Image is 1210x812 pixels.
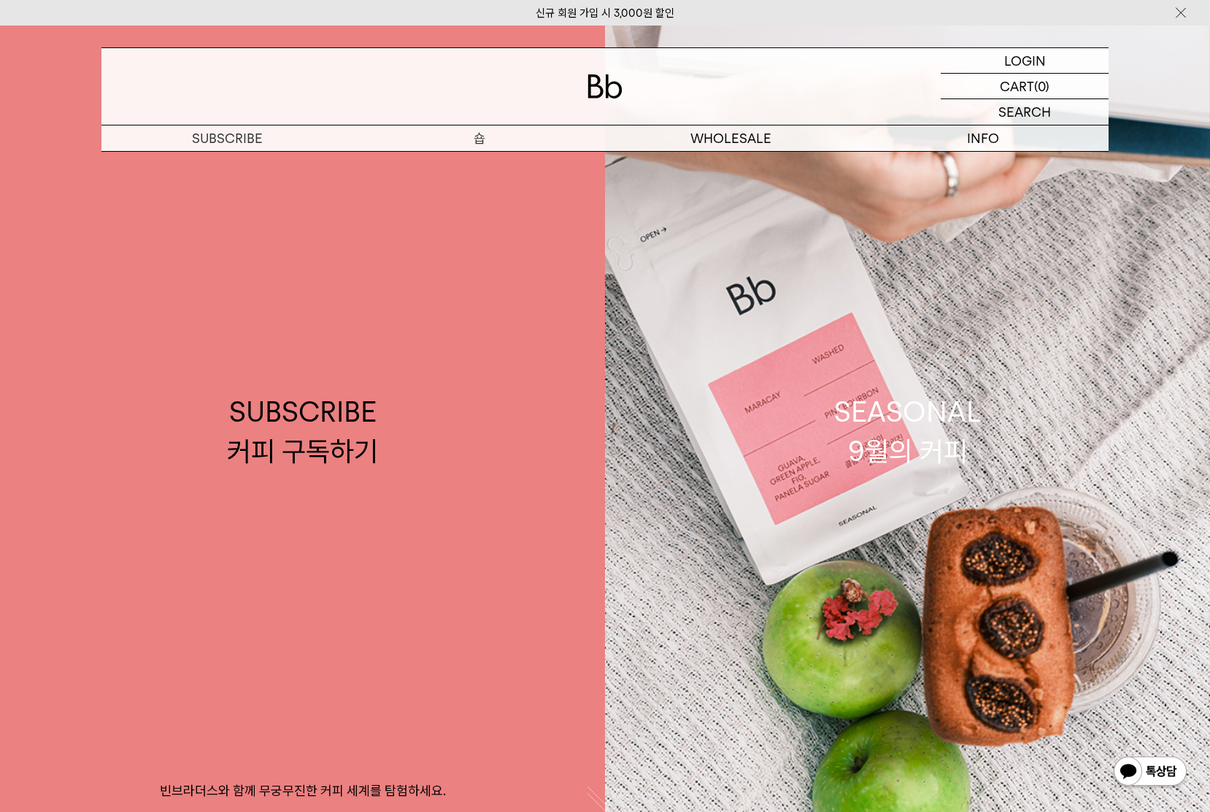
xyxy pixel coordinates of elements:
[1004,48,1046,73] p: LOGIN
[998,99,1051,125] p: SEARCH
[941,48,1109,74] a: LOGIN
[1034,74,1049,98] p: (0)
[353,125,605,151] a: 숍
[227,393,378,470] div: SUBSCRIBE 커피 구독하기
[857,125,1109,151] p: INFO
[1112,755,1188,790] img: 카카오톡 채널 1:1 채팅 버튼
[101,125,353,151] a: SUBSCRIBE
[605,125,857,151] p: WHOLESALE
[1000,74,1034,98] p: CART
[834,393,982,470] div: SEASONAL 9월의 커피
[587,74,623,98] img: 로고
[941,74,1109,99] a: CART (0)
[536,7,674,20] a: 신규 회원 가입 시 3,000원 할인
